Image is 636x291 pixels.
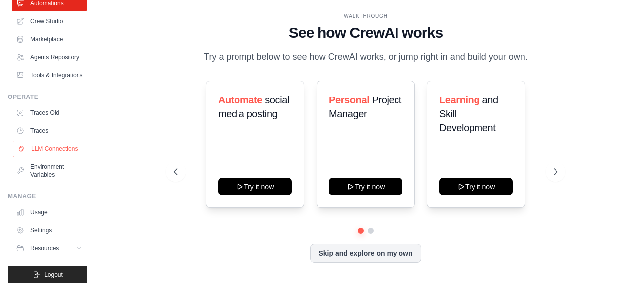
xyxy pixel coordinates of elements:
div: WALKTHROUGH [174,12,557,20]
iframe: Chat Widget [586,243,636,291]
span: Logout [44,271,63,279]
a: Usage [12,204,87,220]
a: Traces Old [12,105,87,121]
span: Project Manager [329,95,401,119]
a: Agents Repository [12,49,87,65]
p: Try a prompt below to see how CrewAI works, or jump right in and build your own. [199,50,533,64]
a: Traces [12,123,87,139]
button: Skip and explore on my own [310,244,421,263]
a: Tools & Integrations [12,67,87,83]
a: Crew Studio [12,13,87,29]
button: Resources [12,240,87,256]
a: Settings [12,222,87,238]
div: Operate [8,93,87,101]
a: Marketplace [12,31,87,47]
button: Try it now [329,178,402,195]
button: Try it now [218,178,292,195]
div: Manage [8,193,87,200]
a: Environment Variables [12,159,87,183]
a: LLM Connections [13,141,88,157]
span: Personal [329,95,369,105]
h1: See how CrewAI works [174,24,557,42]
button: Logout [8,266,87,283]
span: Automate [218,95,262,105]
span: and Skill Development [439,95,498,133]
span: Learning [439,95,479,105]
span: Resources [30,244,59,252]
button: Try it now [439,178,513,195]
span: social media posting [218,95,289,119]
